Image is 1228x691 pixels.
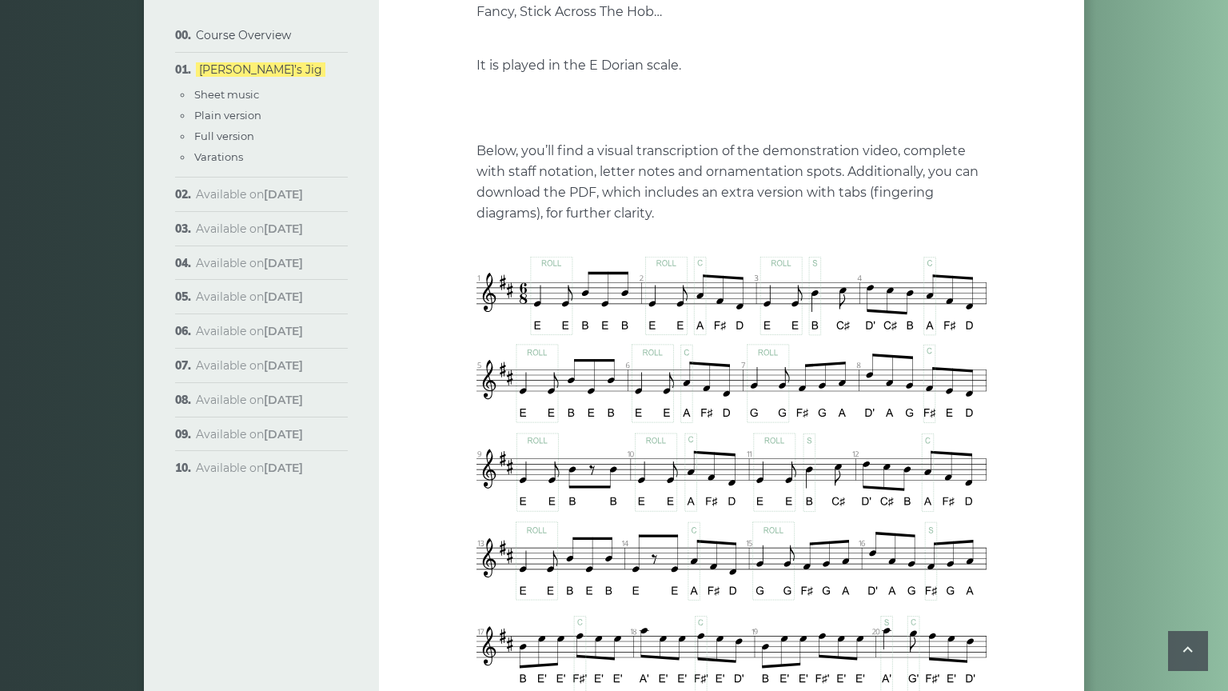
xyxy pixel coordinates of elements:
strong: [DATE] [264,324,303,338]
span: Available on [196,187,303,202]
span: Available on [196,461,303,475]
strong: [DATE] [264,290,303,304]
strong: [DATE] [264,256,303,270]
a: Plain version [194,109,261,122]
strong: [DATE] [264,427,303,441]
span: Available on [196,324,303,338]
strong: [DATE] [264,461,303,475]
p: Below, you’ll find a visual transcription of the demonstration video, complete with staff notatio... [476,141,987,224]
a: [PERSON_NAME]’s Jig [196,62,325,77]
a: Course Overview [196,28,291,42]
span: Available on [196,358,303,373]
strong: [DATE] [264,222,303,236]
a: Sheet music [194,88,259,101]
span: Available on [196,290,303,304]
span: Available on [196,222,303,236]
a: Varations [194,150,243,163]
span: Available on [196,256,303,270]
a: Full version [194,130,254,142]
p: It is played in the E Dorian scale. [476,55,987,76]
strong: [DATE] [264,393,303,407]
strong: [DATE] [264,187,303,202]
span: Available on [196,427,303,441]
strong: [DATE] [264,358,303,373]
span: Available on [196,393,303,407]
